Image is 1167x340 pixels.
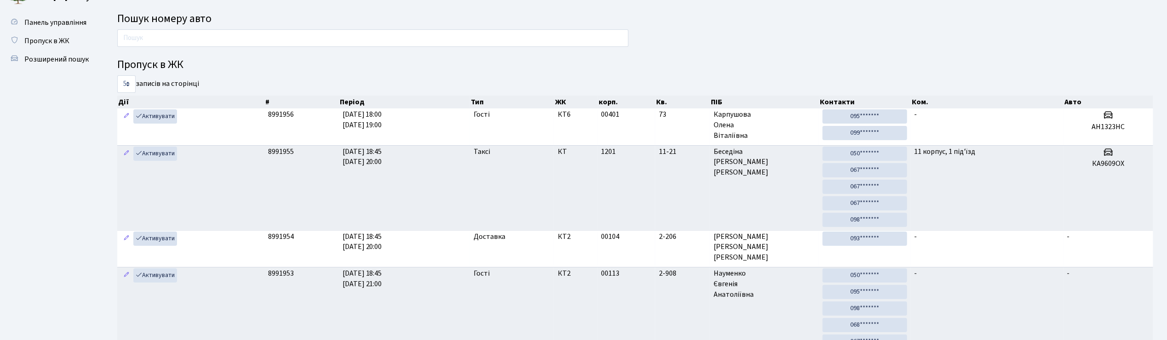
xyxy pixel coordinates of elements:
span: 8991956 [268,109,294,119]
input: Пошук [117,29,629,47]
a: Розширений пошук [5,50,97,68]
span: [DATE] 18:00 [DATE] 19:00 [343,109,382,130]
span: Таксі [474,147,490,157]
span: 8991955 [268,147,294,157]
span: 11-21 [659,147,706,157]
th: Кв. [656,96,710,108]
span: 11 корпус, 1 під'їзд [915,147,976,157]
a: Редагувати [121,109,132,124]
th: Ком. [911,96,1064,108]
th: ЖК [555,96,598,108]
span: КТ2 [558,232,594,242]
span: [DATE] 18:45 [DATE] 20:00 [343,147,382,167]
span: [DATE] 18:45 [DATE] 20:00 [343,232,382,252]
span: [PERSON_NAME] [PERSON_NAME] [PERSON_NAME] [714,232,815,263]
span: КТ [558,147,594,157]
th: Авто [1064,96,1153,108]
span: Пошук номеру авто [117,11,212,27]
a: Панель управління [5,13,97,32]
span: 73 [659,109,706,120]
span: КТ2 [558,268,594,279]
span: - [1067,268,1070,278]
span: 2-908 [659,268,706,279]
span: Гості [474,268,490,279]
span: Розширений пошук [24,54,89,64]
a: Активувати [133,109,177,124]
a: Редагувати [121,232,132,246]
a: Редагувати [121,268,132,283]
span: Гості [474,109,490,120]
label: записів на сторінці [117,75,199,93]
th: ПІБ [710,96,819,108]
span: 00401 [601,109,620,119]
th: Контакти [819,96,911,108]
span: - [1067,232,1070,242]
span: КТ6 [558,109,594,120]
a: Активувати [133,268,177,283]
h5: КА9609ОХ [1067,159,1150,168]
span: Науменко Євгенія Анатоліївна [714,268,815,300]
select: записів на сторінці [117,75,136,93]
a: Активувати [133,232,177,246]
span: 2-206 [659,232,706,242]
span: - [915,232,917,242]
h5: АН1323НС [1067,123,1150,131]
th: # [264,96,339,108]
span: - [915,268,917,278]
span: 00113 [601,268,620,278]
span: Беседіна [PERSON_NAME] [PERSON_NAME] [714,147,815,178]
span: Доставка [474,232,505,242]
th: корп. [598,96,656,108]
h4: Пропуск в ЖК [117,58,1153,72]
a: Редагувати [121,147,132,161]
span: - [915,109,917,119]
span: Панель управління [24,17,86,28]
th: Період [339,96,470,108]
span: 1201 [601,147,616,157]
span: [DATE] 18:45 [DATE] 21:00 [343,268,382,289]
span: Карпушова Олена Віталіївна [714,109,815,141]
span: Пропуск в ЖК [24,36,69,46]
span: 00104 [601,232,620,242]
a: Активувати [133,147,177,161]
span: 8991953 [268,268,294,278]
th: Дії [117,96,264,108]
a: Пропуск в ЖК [5,32,97,50]
span: 8991954 [268,232,294,242]
th: Тип [470,96,554,108]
